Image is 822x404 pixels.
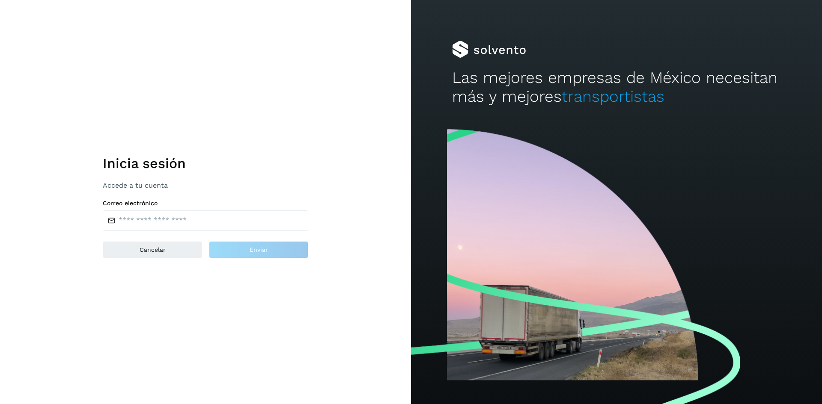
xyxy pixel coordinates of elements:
[250,247,268,253] span: Enviar
[209,241,308,258] button: Enviar
[103,241,202,258] button: Cancelar
[103,200,308,207] label: Correo electrónico
[140,247,166,253] span: Cancelar
[103,155,308,171] h1: Inicia sesión
[562,87,664,106] span: transportistas
[103,181,308,189] p: Accede a tu cuenta
[452,68,781,106] h2: Las mejores empresas de México necesitan más y mejores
